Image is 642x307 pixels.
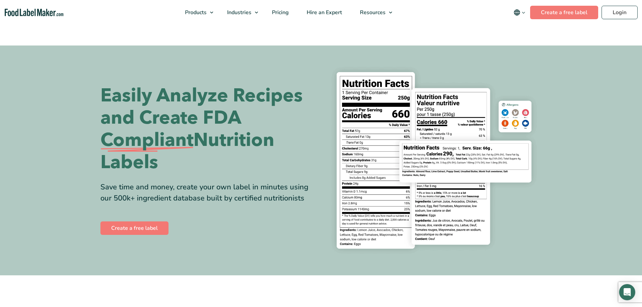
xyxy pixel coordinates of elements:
[225,9,252,16] span: Industries
[100,85,316,174] h1: Easily Analyze Recipes and Create FDA Nutrition Labels
[270,9,289,16] span: Pricing
[530,6,598,19] a: Create a free label
[100,129,193,151] span: Compliant
[100,182,316,204] div: Save time and money, create your own label in minutes using our 500k+ ingredient database built b...
[305,9,343,16] span: Hire an Expert
[602,6,638,19] a: Login
[100,221,169,235] a: Create a free label
[358,9,386,16] span: Resources
[619,284,635,300] div: Open Intercom Messenger
[183,9,207,16] span: Products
